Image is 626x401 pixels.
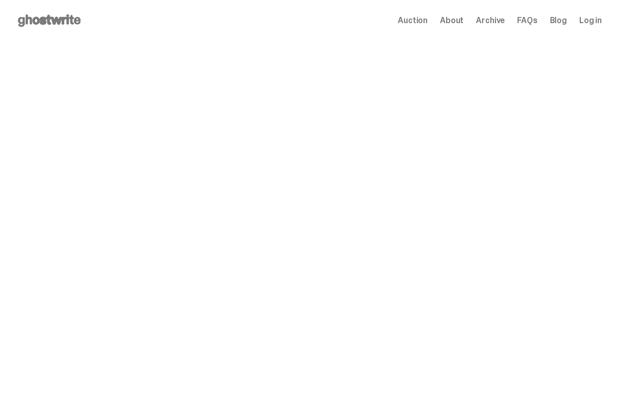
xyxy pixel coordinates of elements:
[579,16,602,25] a: Log in
[398,16,428,25] a: Auction
[550,16,567,25] a: Blog
[517,16,537,25] a: FAQs
[476,16,505,25] a: Archive
[440,16,464,25] a: About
